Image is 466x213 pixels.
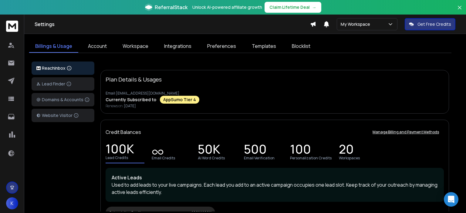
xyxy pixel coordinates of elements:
[152,156,175,161] p: Email Credits
[312,4,316,10] span: →
[265,2,321,13] button: Claim Lifetime Deal→
[246,40,282,53] a: Templates
[6,197,18,209] button: K
[373,130,439,135] p: Manage Billing and Payment Methods
[155,4,187,11] span: ReferralStack
[106,146,134,154] p: 100K
[112,174,438,181] p: Active Leads
[244,146,267,155] p: 500
[106,97,156,103] p: Currently Subscribed to
[368,126,444,138] button: Manage Billing and Payment Methods
[341,21,373,27] p: My Workspace
[29,40,78,53] a: Billings & Usage
[32,109,94,122] button: Website Visitor
[290,156,332,161] p: Personalization Credits
[32,93,94,106] button: Domains & Accounts
[405,18,455,30] button: Get Free Credits
[32,77,94,91] button: Lead Finder
[106,104,444,108] p: Renews on:
[116,40,154,53] a: Workspace
[198,156,225,161] p: AI Word Credits
[290,146,311,155] p: 100
[36,66,41,70] img: logo
[339,156,360,161] p: Workspaces
[339,146,354,155] p: 20
[32,62,94,75] button: ReachInbox
[456,4,464,18] button: Close banner
[201,40,242,53] a: Preferences
[106,75,162,84] p: Plan Details & Usages
[444,192,458,207] div: Open Intercom Messenger
[158,40,198,53] a: Integrations
[106,91,444,96] p: Email: [EMAIL_ADDRESS][DOMAIN_NAME]
[106,155,128,160] p: Lead Credits
[286,40,316,53] a: Blocklist
[106,128,141,136] p: Credit Balances
[198,146,220,155] p: 50K
[82,40,113,53] a: Account
[35,21,310,28] h1: Settings
[124,103,136,108] span: [DATE]
[160,96,199,104] div: AppSumo Tier 4
[417,21,451,27] p: Get Free Credits
[112,181,438,196] p: Used to add leads to your live campaigns. Each lead you add to an active campaign occupies one le...
[244,156,275,161] p: Email Verification
[192,4,262,10] p: Unlock AI-powered affiliate growth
